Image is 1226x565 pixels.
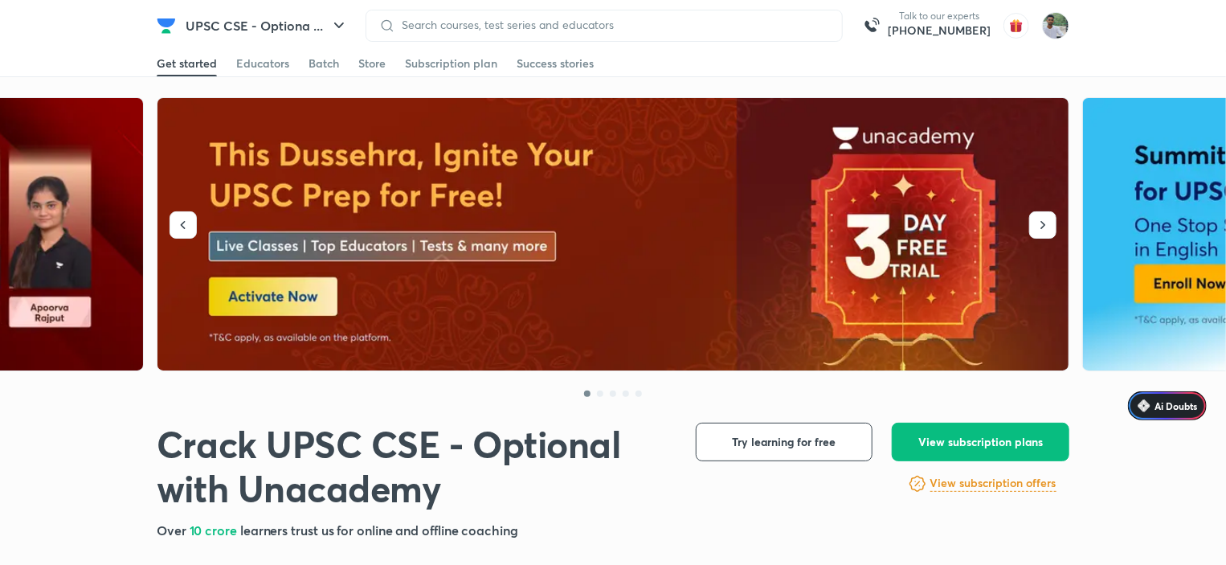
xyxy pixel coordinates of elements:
[157,55,217,72] div: Get started
[733,434,836,450] span: Try learning for free
[517,51,594,76] a: Success stories
[892,423,1069,461] button: View subscription plans
[236,51,289,76] a: Educators
[358,51,386,76] a: Store
[236,55,289,72] div: Educators
[176,10,358,42] button: UPSC CSE - Optiona ...
[1128,391,1207,420] a: Ai Doubts
[240,522,518,538] span: learners trust us for online and offline coaching
[517,55,594,72] div: Success stories
[358,55,386,72] div: Store
[190,522,240,538] span: 10 crore
[888,10,991,23] p: Talk to our experts
[888,23,991,39] a: [PHONE_NUMBER]
[918,434,1043,450] span: View subscription plans
[696,423,873,461] button: Try learning for free
[1003,13,1029,39] img: avatar
[405,55,497,72] div: Subscription plan
[157,16,176,35] img: Company Logo
[395,18,829,31] input: Search courses, test series and educators
[1154,399,1197,412] span: Ai Doubts
[1042,12,1069,39] img: iSmart Roshan
[157,51,217,76] a: Get started
[309,55,339,72] div: Batch
[1138,399,1150,412] img: Icon
[157,522,190,538] span: Over
[930,475,1056,492] h6: View subscription offers
[930,474,1056,493] a: View subscription offers
[157,423,670,511] h1: Crack UPSC CSE - Optional with Unacademy
[856,10,888,42] img: call-us
[309,51,339,76] a: Batch
[405,51,497,76] a: Subscription plan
